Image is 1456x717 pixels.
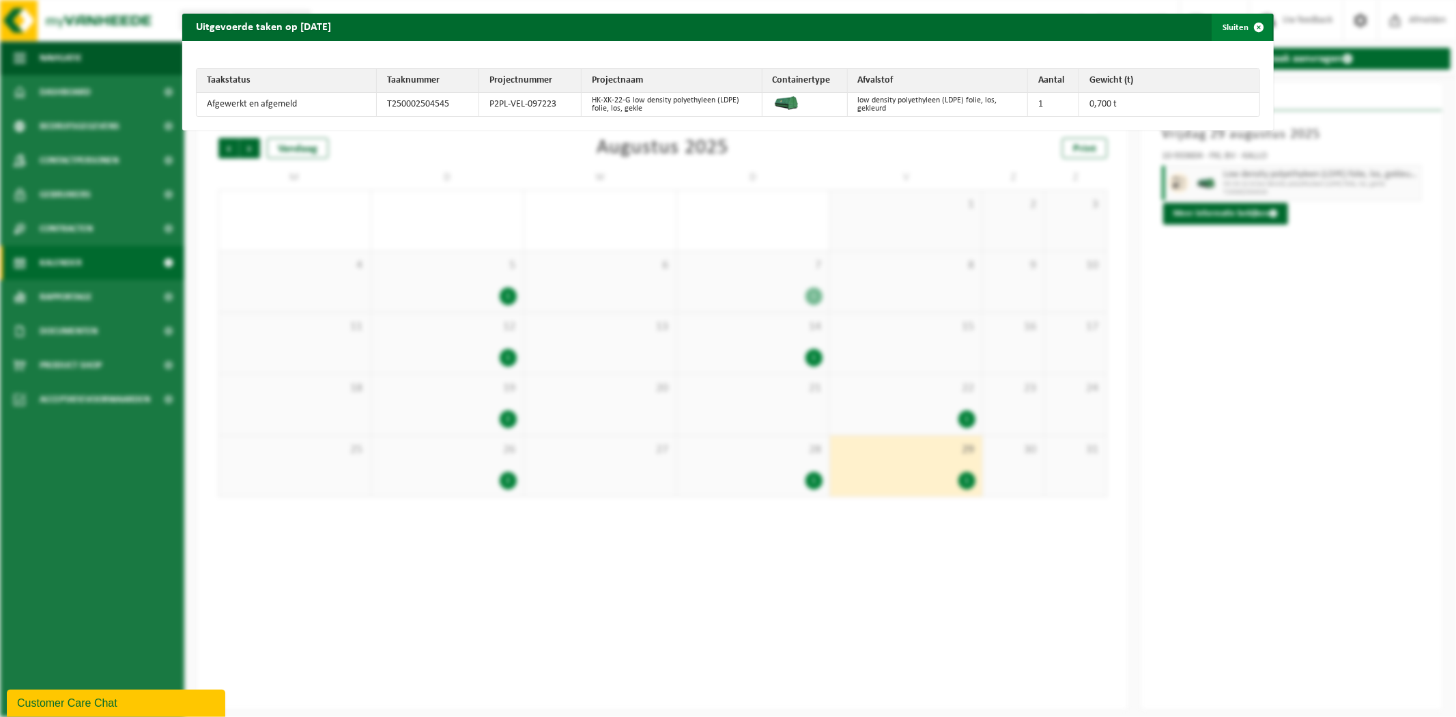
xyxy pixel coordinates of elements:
[7,687,228,717] iframe: chat widget
[479,93,582,116] td: P2PL-VEL-097223
[848,69,1028,93] th: Afvalstof
[848,93,1028,116] td: low density polyethyleen (LDPE) folie, los, gekleurd
[377,93,479,116] td: T250002504545
[762,69,848,93] th: Containertype
[582,93,762,116] td: HK-XK-22-G low density polyethyleen (LDPE) folie, los, gekle
[582,69,762,93] th: Projectnaam
[1028,69,1079,93] th: Aantal
[479,69,582,93] th: Projectnummer
[197,69,377,93] th: Taakstatus
[773,96,800,110] img: HK-XK-22-GN-00
[1028,93,1079,116] td: 1
[1212,14,1272,41] button: Sluiten
[1079,69,1259,93] th: Gewicht (t)
[182,14,345,40] h2: Uitgevoerde taken op [DATE]
[377,69,479,93] th: Taaknummer
[197,93,377,116] td: Afgewerkt en afgemeld
[1079,93,1259,116] td: 0,700 t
